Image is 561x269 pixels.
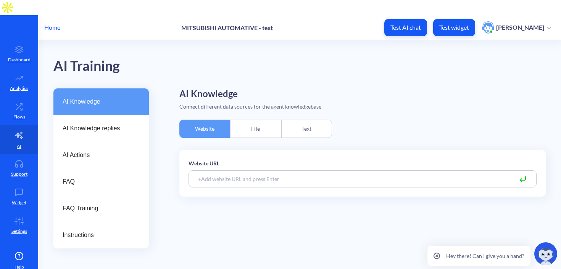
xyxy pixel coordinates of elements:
[384,19,427,36] button: Test AI chat
[53,222,149,248] a: Instructions
[53,142,149,168] a: AI Actions
[63,97,134,106] span: AI Knowledge
[11,171,27,178] p: Support
[63,177,134,186] span: FAQ
[482,21,494,34] img: user photo
[478,21,555,34] button: user photo[PERSON_NAME]
[53,195,149,222] a: FAQ Training
[63,231,134,240] span: Instructions
[179,102,546,110] div: Connect different data sources for the agent knowledgebase
[53,115,149,142] a: AI Knowledge replies
[189,159,537,167] p: Website URL
[12,199,26,206] p: Widget
[534,242,557,265] img: copilot-icon.svg
[53,55,120,77] div: AI Training
[496,23,544,32] p: [PERSON_NAME]
[189,170,537,187] input: +Add website URL and press Enter
[439,24,469,31] p: Test widget
[179,88,546,99] h2: AI Knowledge
[433,19,475,36] button: Test widget
[63,124,134,133] span: AI Knowledge replies
[63,204,134,213] span: FAQ Training
[390,24,421,31] p: Test AI chat
[281,120,332,138] div: Text
[446,252,524,260] p: Hey there! Can I give you a hand?
[8,56,31,63] p: Dashboard
[179,120,230,138] div: Website
[13,114,25,120] p: Flows
[181,24,273,31] p: MITSUBISHI AUTOMATIVE - test
[53,168,149,195] a: FAQ
[44,23,60,32] p: Home
[11,228,27,235] p: Settings
[230,120,281,138] div: File
[53,88,149,115] a: AI Knowledge
[63,151,134,160] span: AI Actions
[10,85,28,92] p: Analytics
[17,143,21,150] p: AI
